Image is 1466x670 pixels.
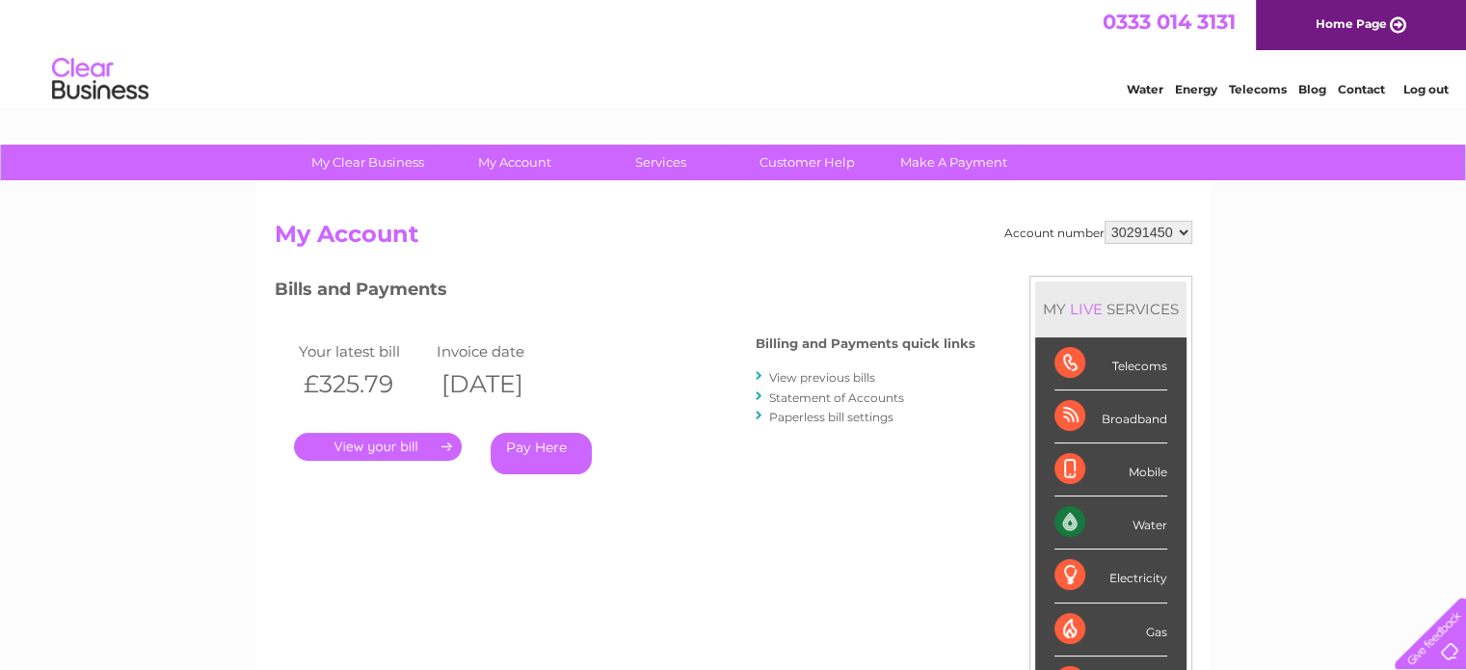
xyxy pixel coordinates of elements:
td: Invoice date [432,338,571,364]
img: logo.png [51,50,149,109]
a: Make A Payment [874,145,1033,180]
a: . [294,433,462,461]
div: Account number [1004,221,1192,244]
a: Services [581,145,740,180]
a: Customer Help [728,145,887,180]
div: Clear Business is a trading name of Verastar Limited (registered in [GEOGRAPHIC_DATA] No. 3667643... [279,11,1189,94]
a: Statement of Accounts [769,390,904,405]
a: My Account [435,145,594,180]
h4: Billing and Payments quick links [756,336,975,351]
th: [DATE] [432,364,571,404]
div: MY SERVICES [1035,281,1186,336]
h3: Bills and Payments [275,276,975,309]
a: Contact [1338,82,1385,96]
div: Water [1054,496,1167,549]
a: Energy [1175,82,1217,96]
a: Blog [1298,82,1326,96]
div: Broadband [1054,390,1167,443]
a: Water [1127,82,1163,96]
a: Paperless bill settings [769,410,893,424]
td: Your latest bill [294,338,433,364]
a: My Clear Business [288,145,447,180]
a: View previous bills [769,370,875,385]
div: LIVE [1066,300,1106,318]
a: Pay Here [491,433,592,474]
a: Log out [1402,82,1448,96]
div: Mobile [1054,443,1167,496]
div: Gas [1054,603,1167,657]
a: 0333 014 3131 [1103,10,1236,34]
a: Telecoms [1229,82,1287,96]
div: Electricity [1054,549,1167,603]
h2: My Account [275,221,1192,257]
div: Telecoms [1054,337,1167,390]
th: £325.79 [294,364,433,404]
